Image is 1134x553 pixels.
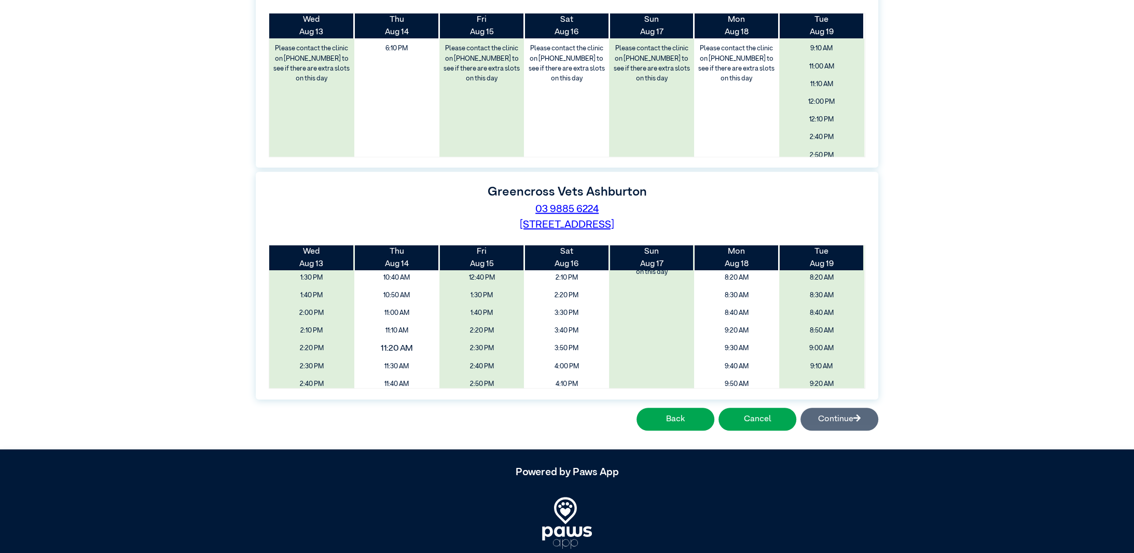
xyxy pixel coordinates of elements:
[273,341,351,356] span: 2:20 PM
[698,306,776,321] span: 8:40 AM
[783,130,861,145] span: 2:40 PM
[783,341,861,356] span: 9:00 AM
[443,306,521,321] span: 1:40 PM
[528,377,605,392] span: 4:10 PM
[358,359,436,374] span: 11:30 AM
[346,339,447,358] span: 11:20 AM
[698,323,776,338] span: 9:20 AM
[783,359,861,374] span: 9:10 AM
[609,245,694,270] th: Aug 17
[528,341,605,356] span: 3:50 PM
[698,359,776,374] span: 9:40 AM
[443,359,521,374] span: 2:40 PM
[273,270,351,285] span: 1:30 PM
[694,245,779,270] th: Aug 18
[535,204,599,214] a: 03 9885 6224
[528,306,605,321] span: 3:30 PM
[783,323,861,338] span: 8:50 AM
[695,41,778,86] label: Please contact the clinic on [PHONE_NUMBER] to see if there are extra slots on this day
[524,13,609,38] th: Aug 16
[273,323,351,338] span: 2:10 PM
[528,323,605,338] span: 3:40 PM
[443,288,521,303] span: 1:30 PM
[256,466,878,478] h5: Powered by Paws App
[783,377,861,392] span: 9:20 AM
[354,245,439,270] th: Aug 14
[528,270,605,285] span: 2:10 PM
[269,245,354,270] th: Aug 13
[273,377,351,392] span: 2:40 PM
[358,41,436,56] span: 6:10 PM
[783,94,861,109] span: 12:00 PM
[358,377,436,392] span: 11:40 AM
[783,77,861,92] span: 11:10 AM
[779,245,864,270] th: Aug 19
[783,112,861,127] span: 12:10 PM
[783,270,861,285] span: 8:20 AM
[354,13,439,38] th: Aug 14
[270,41,353,86] label: Please contact the clinic on [PHONE_NUMBER] to see if there are extra slots on this day
[440,41,523,86] label: Please contact the clinic on [PHONE_NUMBER] to see if there are extra slots on this day
[783,59,861,74] span: 11:00 AM
[443,323,521,338] span: 2:20 PM
[783,148,861,163] span: 2:50 PM
[520,219,614,230] a: [STREET_ADDRESS]
[358,306,436,321] span: 11:00 AM
[528,359,605,374] span: 4:00 PM
[439,13,524,38] th: Aug 15
[273,306,351,321] span: 2:00 PM
[609,13,694,38] th: Aug 17
[718,408,796,431] button: Cancel
[698,377,776,392] span: 9:50 AM
[698,270,776,285] span: 8:20 AM
[358,270,436,285] span: 10:40 AM
[783,306,861,321] span: 8:40 AM
[610,41,693,86] label: Please contact the clinic on [PHONE_NUMBER] to see if there are extra slots on this day
[542,497,592,549] img: PawsApp
[269,13,354,38] th: Aug 13
[443,377,521,392] span: 2:50 PM
[698,341,776,356] span: 9:30 AM
[443,270,521,285] span: 12:40 PM
[694,13,779,38] th: Aug 18
[439,245,524,270] th: Aug 15
[698,288,776,303] span: 8:30 AM
[637,408,714,431] button: Back
[273,288,351,303] span: 1:40 PM
[488,186,647,198] label: Greencross Vets Ashburton
[524,245,609,270] th: Aug 16
[358,288,436,303] span: 10:50 AM
[783,41,861,56] span: 9:10 AM
[443,341,521,356] span: 2:30 PM
[779,13,864,38] th: Aug 19
[525,41,608,86] label: Please contact the clinic on [PHONE_NUMBER] to see if there are extra slots on this day
[358,323,436,338] span: 11:10 AM
[783,288,861,303] span: 8:30 AM
[273,359,351,374] span: 2:30 PM
[528,288,605,303] span: 2:20 PM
